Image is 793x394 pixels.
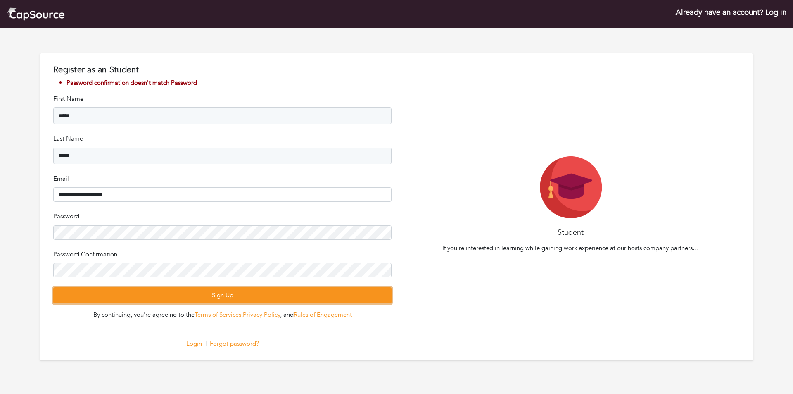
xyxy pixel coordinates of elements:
img: Student-Icon-6b6867cbad302adf8029cb3ecf392088beec6a544309a027beb5b4b4576828a8.png [540,156,602,218]
p: If you’re interested in learning while gaining work experience at our hosts company partners… [401,244,740,253]
a: Privacy Policy [243,310,280,319]
p: First Name [53,94,392,104]
p: Last Name [53,134,392,143]
p: Password Confirmation [53,250,392,259]
div: By continuing, you're agreeing to the , , and [53,310,392,320]
h1: Register as an Student [53,65,392,75]
a: Already have an account? Log in [676,7,786,18]
h4: Student [401,228,740,237]
a: Login [186,339,202,348]
span: | [205,339,207,348]
a: Rules of Engagement [294,310,352,319]
button: Sign Up [53,287,392,303]
a: Forgot password? [210,339,259,348]
img: cap_logo.png [7,7,65,21]
p: Password [53,212,392,221]
p: Email [53,174,392,184]
a: Terms of Services [195,310,241,319]
li: Password confirmation doesn't match Password [66,78,392,88]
